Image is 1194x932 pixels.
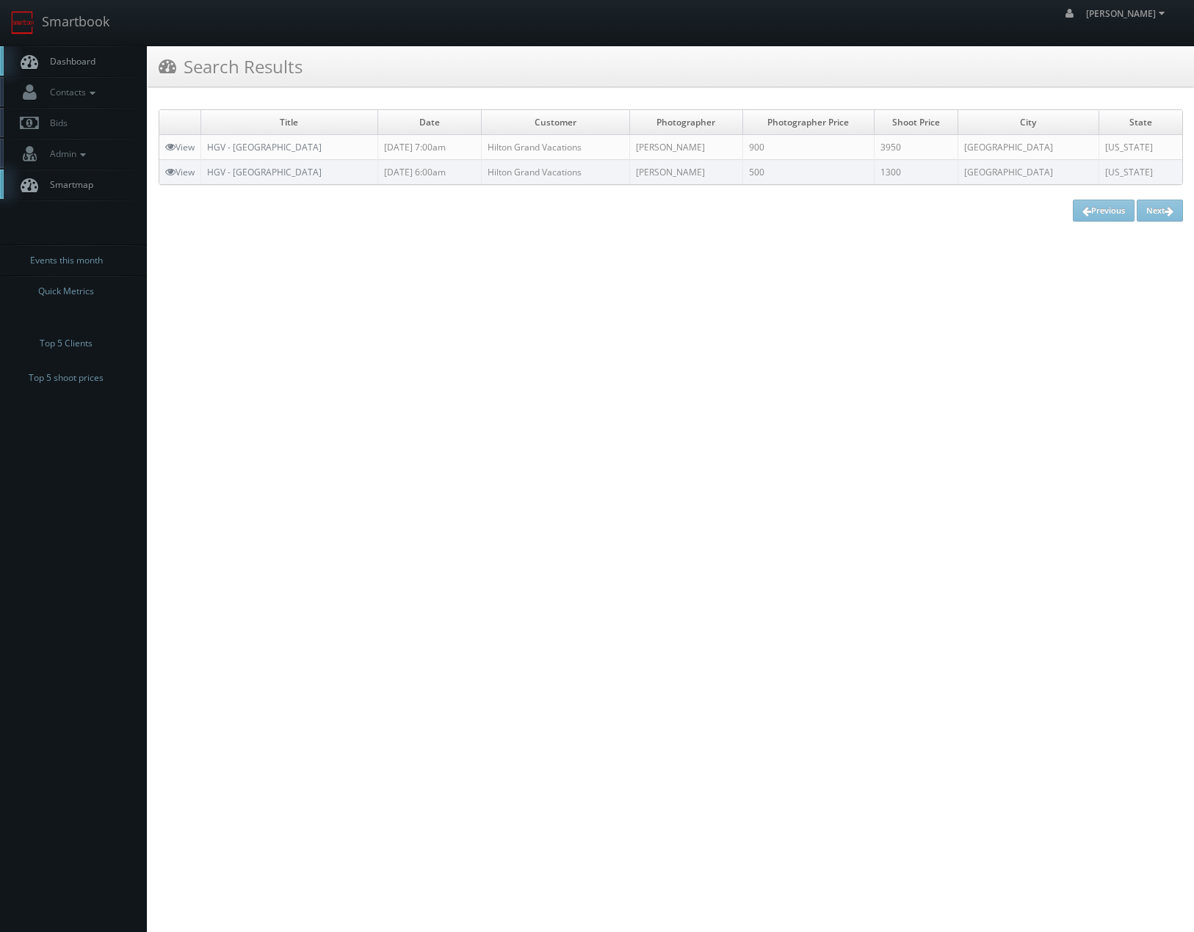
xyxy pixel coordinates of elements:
[38,284,94,299] span: Quick Metrics
[629,110,743,135] td: Photographer
[377,160,481,185] td: [DATE] 6:00am
[207,166,322,178] a: HGV - [GEOGRAPHIC_DATA]
[165,141,195,153] a: View
[874,160,958,185] td: 1300
[43,148,90,160] span: Admin
[481,110,629,135] td: Customer
[1099,160,1182,185] td: [US_STATE]
[165,166,195,178] a: View
[481,160,629,185] td: Hilton Grand Vacations
[29,371,104,385] span: Top 5 shoot prices
[43,178,93,191] span: Smartmap
[43,86,99,98] span: Contacts
[43,55,95,68] span: Dashboard
[958,110,1099,135] td: City
[11,11,35,34] img: smartbook-logo.png
[201,110,378,135] td: Title
[629,160,743,185] td: [PERSON_NAME]
[1086,7,1169,20] span: [PERSON_NAME]
[377,135,481,160] td: [DATE] 7:00am
[43,117,68,129] span: Bids
[1099,110,1182,135] td: State
[1099,135,1182,160] td: [US_STATE]
[743,110,874,135] td: Photographer Price
[30,253,103,268] span: Events this month
[629,135,743,160] td: [PERSON_NAME]
[874,110,958,135] td: Shoot Price
[874,135,958,160] td: 3950
[481,135,629,160] td: Hilton Grand Vacations
[40,336,93,351] span: Top 5 Clients
[958,160,1099,185] td: [GEOGRAPHIC_DATA]
[159,54,303,79] h3: Search Results
[377,110,481,135] td: Date
[207,141,322,153] a: HGV - [GEOGRAPHIC_DATA]
[743,135,874,160] td: 900
[743,160,874,185] td: 500
[958,135,1099,160] td: [GEOGRAPHIC_DATA]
